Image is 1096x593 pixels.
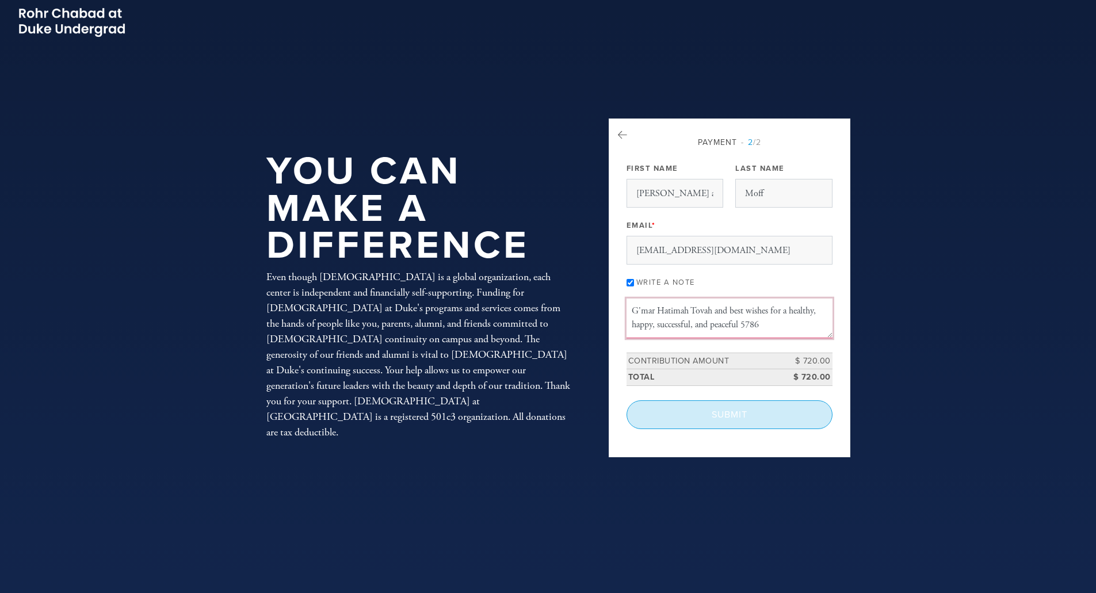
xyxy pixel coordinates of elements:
[627,353,781,369] td: Contribution Amount
[741,137,761,147] span: /2
[636,278,695,287] label: Write a note
[627,400,832,429] input: Submit
[781,353,832,369] td: $ 720.00
[627,220,656,231] label: Email
[266,269,571,440] div: Even though [DEMOGRAPHIC_DATA] is a global organization, each center is independent and financial...
[266,153,571,265] h1: You Can Make a Difference
[652,221,656,230] span: This field is required.
[748,137,753,147] span: 2
[627,369,781,386] td: Total
[627,163,678,174] label: First Name
[735,163,785,174] label: Last Name
[627,136,832,148] div: Payment
[781,369,832,386] td: $ 720.00
[17,6,127,39] img: Picture2_0.png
